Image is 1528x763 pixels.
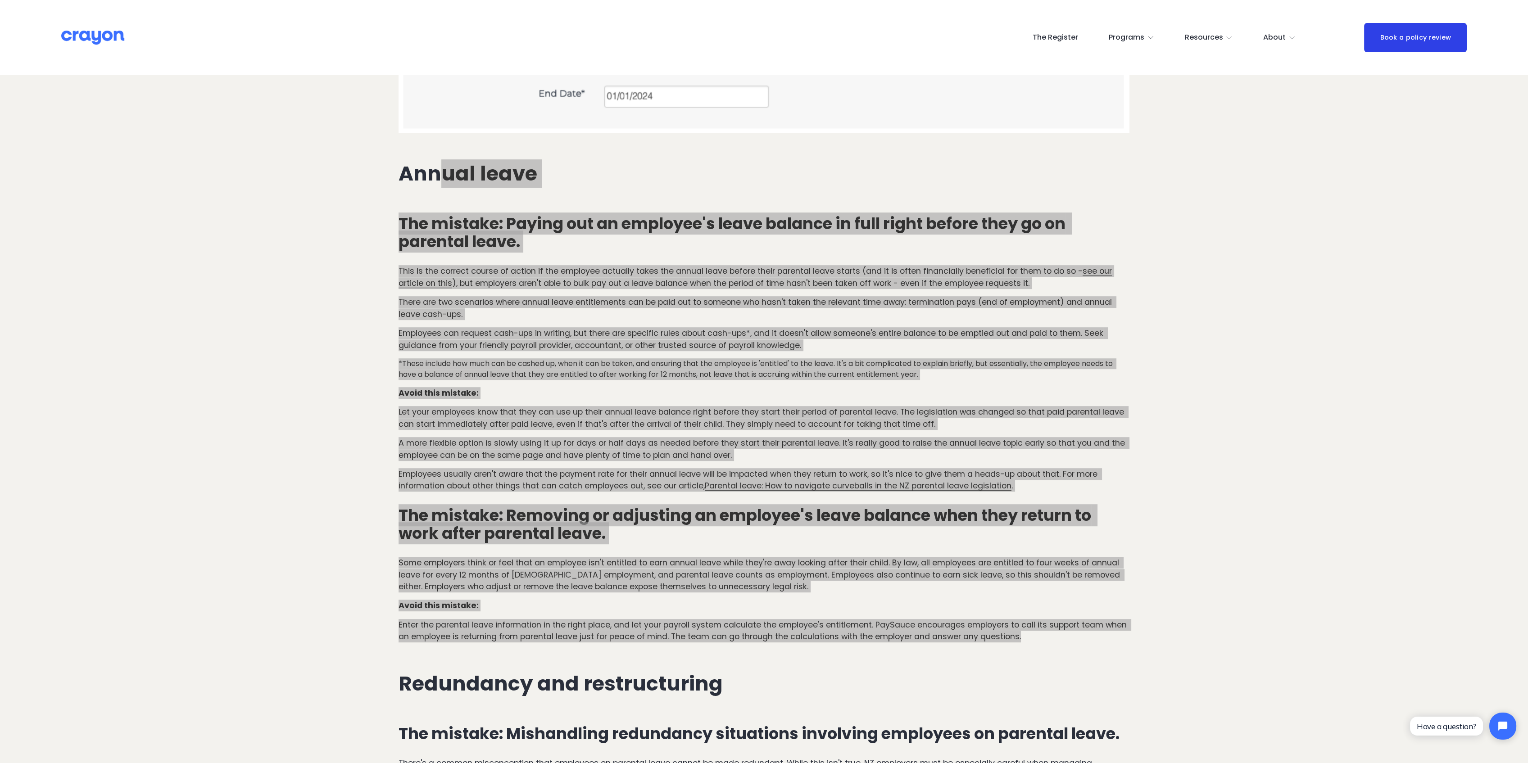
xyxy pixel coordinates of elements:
iframe: Tidio Chat [1402,705,1524,747]
strong: Avoid this mistake: [399,388,479,398]
strong: The mistake: Mishandling redundancy situations involving employees on parental leave. [399,722,1120,745]
strong: The mistake: Removing or adjusting an employee's leave balance when they return to work after par... [399,504,1094,544]
span: Programs [1109,31,1144,44]
a: folder dropdown [1185,31,1233,45]
p: Employees usually aren't aware that the payment rate for their annual leave will be impacted when... [399,468,1129,492]
h2: Redundancy and restructuring [399,673,1129,695]
strong: Avoid this mistake: [399,600,479,611]
p: Some employers think or feel that an employee isn't entitled to earn annual leave while they're a... [399,557,1129,592]
h2: Annual leave [399,163,1129,185]
p: A more flexible option is slowly using it up for days or half days as needed before they start th... [399,437,1129,461]
p: There are two scenarios where annual leave entitlements can be paid out to someone who hasn't tak... [399,296,1129,320]
a: Book a policy review [1364,23,1467,52]
a: The Register [1033,31,1078,45]
span: Resources [1185,31,1223,44]
p: This is the correct course of action if the employee actually takes the annual leave before their... [399,265,1129,289]
a: folder dropdown [1263,31,1296,45]
a: folder dropdown [1109,31,1154,45]
strong: The mistake: Paying out an employee's leave balance in full right before they go on parental leave. [399,212,1069,253]
p: Let your employees know that they can use up their annual leave balance right before they start t... [399,406,1129,430]
span: About [1263,31,1286,44]
p: *These include how much can be cashed up, when it can be taken, and ensuring that the employee is... [399,358,1129,380]
a: see our article on this [399,266,1112,288]
p: Employees can request cash-ups in writing, but there are specific rules about cash-ups*, and it d... [399,327,1129,351]
p: Enter the parental leave information in the right place, and let your payroll system calculate th... [399,619,1129,643]
a: Parental leave: How to navigate curveballs in the NZ parental leave legislation [705,480,1011,491]
img: Crayon [61,30,124,45]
